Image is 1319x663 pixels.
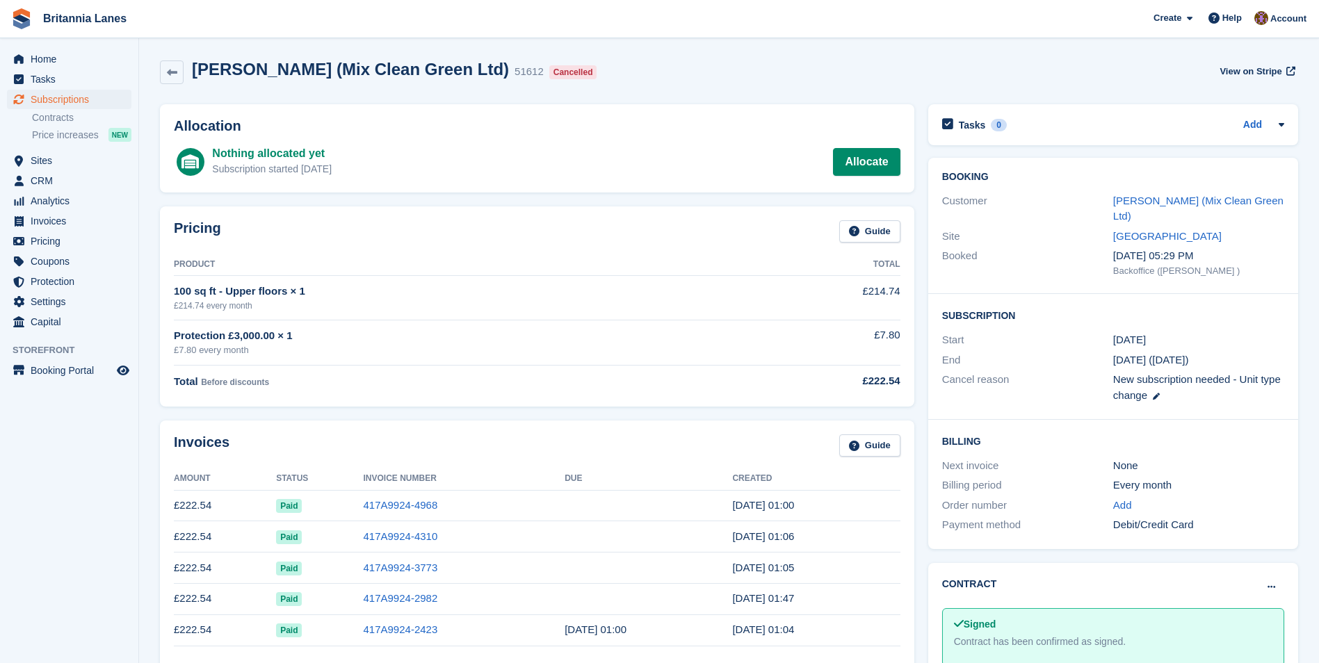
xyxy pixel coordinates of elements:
div: Every month [1113,477,1284,493]
span: Paid [276,623,302,637]
div: Next invoice [942,458,1113,474]
a: menu [7,231,131,251]
div: Cancelled [549,65,597,79]
div: NEW [108,128,131,142]
span: [DATE] ([DATE]) [1113,354,1189,366]
td: £7.80 [738,320,900,365]
a: Britannia Lanes [38,7,132,30]
span: View on Stripe [1220,65,1281,79]
a: menu [7,49,131,69]
div: End [942,352,1113,368]
span: New subscription needed - Unit type change [1113,373,1281,401]
h2: Subscription [942,308,1284,322]
span: Total [174,375,198,387]
td: £222.54 [174,614,276,646]
span: Settings [31,292,114,311]
a: menu [7,292,131,311]
div: £214.74 every month [174,300,738,312]
a: [GEOGRAPHIC_DATA] [1113,230,1222,242]
a: menu [7,252,131,271]
h2: Invoices [174,434,229,457]
div: [DATE] 05:29 PM [1113,248,1284,264]
a: Preview store [115,362,131,379]
a: menu [7,272,131,291]
div: Signed [954,617,1272,632]
a: menu [7,69,131,89]
a: Guide [839,434,900,457]
span: Paid [276,499,302,513]
span: Paid [276,562,302,575]
span: Paid [276,530,302,544]
div: Subscription started [DATE] [212,162,332,177]
a: 417A9924-3773 [364,562,438,573]
h2: Tasks [959,119,986,131]
td: £214.74 [738,276,900,320]
td: £222.54 [174,490,276,521]
h2: Allocation [174,118,900,134]
span: Invoices [31,211,114,231]
th: Status [276,468,363,490]
span: Pricing [31,231,114,251]
h2: [PERSON_NAME] (Mix Clean Green Ltd) [192,60,509,79]
time: 2025-01-01 01:00:31 UTC [732,499,794,511]
div: 0 [991,119,1007,131]
a: menu [7,90,131,109]
span: Subscriptions [31,90,114,109]
span: Coupons [31,252,114,271]
div: Backoffice ([PERSON_NAME] ) [1113,264,1284,278]
a: menu [7,171,131,190]
a: menu [7,151,131,170]
td: £222.54 [174,552,276,584]
span: Paid [276,592,302,606]
a: 417A9924-4310 [364,530,438,542]
span: Analytics [31,191,114,211]
a: Add [1243,117,1262,133]
time: 2024-11-01 01:05:14 UTC [732,562,794,573]
a: 417A9924-4968 [364,499,438,511]
a: Price increases NEW [32,127,131,142]
span: Account [1270,12,1306,26]
div: None [1113,458,1284,474]
a: Allocate [833,148,900,176]
span: Capital [31,312,114,331]
h2: Contract [942,577,997,591]
h2: Pricing [174,220,221,243]
th: Created [732,468,900,490]
a: 417A9924-2423 [364,623,438,635]
div: Customer [942,193,1113,224]
h2: Billing [942,434,1284,448]
td: £222.54 [174,521,276,552]
span: Sites [31,151,114,170]
time: 2024-09-02 00:00:00 UTC [565,623,626,635]
div: Booked [942,248,1113,277]
th: Amount [174,468,276,490]
div: £222.54 [738,373,900,389]
a: menu [7,211,131,231]
time: 2024-09-01 00:00:00 UTC [1113,332,1146,348]
span: Storefront [13,343,138,357]
span: Create [1154,11,1181,25]
span: Booking Portal [31,361,114,380]
a: menu [7,361,131,380]
div: Site [942,229,1113,245]
a: Contracts [32,111,131,124]
span: Before discounts [201,377,269,387]
div: Order number [942,498,1113,514]
a: menu [7,312,131,331]
div: 51612 [515,64,544,80]
img: stora-icon-8386f47178a22dfd0bd8f6a31ec36ba5ce8667c1dd55bd0f319d3a0aa187defe.svg [11,8,32,29]
td: £222.54 [174,583,276,614]
div: Start [942,332,1113,348]
span: Price increases [32,129,99,142]
div: Debit/Credit Card [1113,517,1284,533]
span: Help [1222,11,1242,25]
span: Home [31,49,114,69]
a: Add [1113,498,1132,514]
div: Billing period [942,477,1113,493]
div: Contract has been confirmed as signed. [954,635,1272,649]
a: View on Stripe [1214,60,1298,83]
div: Cancel reason [942,372,1113,403]
th: Invoice Number [364,468,565,490]
a: 417A9924-2982 [364,592,438,604]
th: Due [565,468,732,490]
